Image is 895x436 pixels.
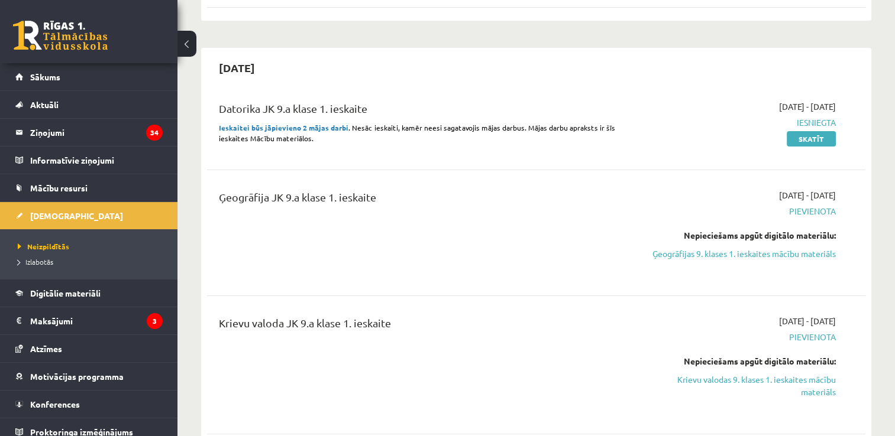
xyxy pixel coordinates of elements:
[15,363,163,390] a: Motivācijas programma
[642,205,836,217] span: Pievienota
[30,343,62,354] span: Atzīmes
[207,54,267,82] h2: [DATE]
[15,119,163,146] a: Ziņojumi34
[18,241,166,252] a: Neizpildītās
[146,125,163,141] i: 34
[642,355,836,367] div: Nepieciešams apgūt digitālo materiālu:
[642,331,836,343] span: Pievienota
[779,100,836,113] span: [DATE] - [DATE]
[15,63,163,90] a: Sākums
[30,119,163,146] legend: Ziņojumi
[15,91,163,118] a: Aktuāli
[779,189,836,201] span: [DATE] - [DATE]
[30,71,60,82] span: Sākums
[30,99,59,110] span: Aktuāli
[15,202,163,229] a: [DEMOGRAPHIC_DATA]
[642,373,836,398] a: Krievu valodas 9. klases 1. ieskaites mācību materiāls
[18,242,69,251] span: Neizpildītās
[30,147,163,174] legend: Informatīvie ziņojumi
[642,229,836,242] div: Nepieciešams apgūt digitālo materiālu:
[219,315,624,337] div: Krievu valoda JK 9.a klase 1. ieskaite
[642,116,836,129] span: Iesniegta
[15,335,163,362] a: Atzīmes
[787,131,836,147] a: Skatīt
[30,399,80,409] span: Konferences
[147,313,163,329] i: 3
[219,123,348,132] strong: Ieskaitei būs jāpievieno 2 mājas darbi
[18,257,53,266] span: Izlabotās
[30,307,163,334] legend: Maksājumi
[219,123,615,143] span: . Nesāc ieskaiti, kamēr neesi sagatavojis mājas darbus. Mājas darbu apraksts ir šīs ieskaites Māc...
[15,307,163,334] a: Maksājumi3
[13,21,108,50] a: Rīgas 1. Tālmācības vidusskola
[30,210,123,221] span: [DEMOGRAPHIC_DATA]
[219,100,624,122] div: Datorika JK 9.a klase 1. ieskaite
[15,279,163,307] a: Digitālie materiāli
[30,183,88,193] span: Mācību resursi
[15,391,163,418] a: Konferences
[30,371,124,382] span: Motivācijas programma
[642,248,836,260] a: Ģeogrāfijas 9. klases 1. ieskaites mācību materiāls
[18,256,166,267] a: Izlabotās
[219,189,624,211] div: Ģeogrāfija JK 9.a klase 1. ieskaite
[15,174,163,201] a: Mācību resursi
[30,288,101,298] span: Digitālie materiāli
[779,315,836,327] span: [DATE] - [DATE]
[15,147,163,174] a: Informatīvie ziņojumi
